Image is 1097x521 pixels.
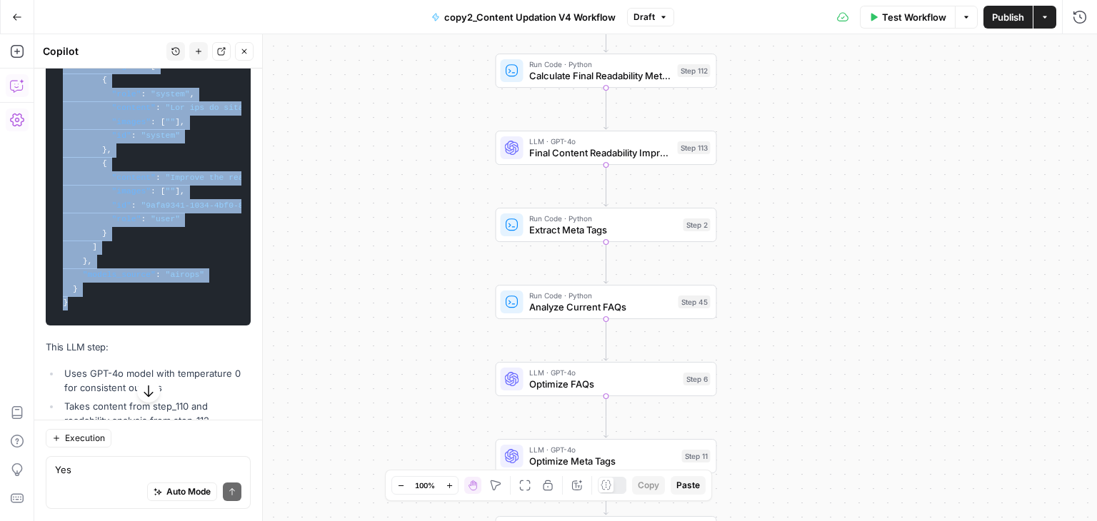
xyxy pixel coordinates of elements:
[496,439,717,473] div: LLM · GPT-4oOptimize Meta TagsStep 11
[496,131,717,165] div: LLM · GPT-4oFinal Content Readability ImprovementStep 113
[529,69,672,83] span: Calculate Final Readability Metrics
[166,270,205,279] span: "airops"
[46,430,111,448] button: Execution
[151,90,190,98] span: "system"
[73,285,78,293] span: }
[87,257,92,265] span: ,
[180,187,185,196] span: ,
[112,201,131,210] span: "id"
[151,62,156,71] span: [
[102,146,107,154] span: }
[529,136,672,147] span: LLM · GPT-4o
[529,367,678,378] span: LLM · GPT-4o
[676,479,700,492] span: Paste
[496,208,717,242] div: Run Code · PythonExtract Meta TagsStep 2
[147,483,217,502] button: Auto Mode
[141,215,146,223] span: :
[151,118,156,126] span: :
[112,215,141,223] span: "role"
[43,44,162,59] div: Copilot
[671,476,706,495] button: Paste
[882,10,946,24] span: Test Workflow
[166,486,211,499] span: Auto Mode
[529,290,673,301] span: Run Code · Python
[63,298,68,307] span: }
[683,373,711,385] div: Step 6
[107,146,112,154] span: ,
[415,480,435,491] span: 100%
[678,141,711,154] div: Step 113
[444,10,616,24] span: copy2_Content Updation V4 Workflow
[102,159,107,168] span: {
[131,131,136,140] span: :
[992,10,1024,24] span: Publish
[141,62,146,71] span: :
[112,173,156,182] span: "content"
[860,6,955,29] button: Test Workflow
[175,187,180,196] span: ]
[604,396,608,437] g: Edge from step_6 to step_11
[604,473,608,515] g: Edge from step_11 to step_42
[141,201,326,210] span: "9afa9341-1034-4bf0-83f1-44bfda75efe7"
[92,243,97,251] span: ]
[61,399,251,428] li: Takes content from step_110 and readability analysis from step_112
[112,187,151,196] span: "images"
[529,444,676,455] span: LLM · GPT-4o
[141,90,146,98] span: :
[496,285,717,319] div: Run Code · PythonAnalyze Current FAQsStep 45
[61,366,251,395] li: Uses GPT-4o model with temperature 0 for consistent outputs
[46,340,251,355] p: This LLM step:
[632,476,665,495] button: Copy
[112,131,131,140] span: "id"
[141,131,180,140] span: "system"
[529,300,673,314] span: Analyze Current FAQs
[156,173,161,182] span: :
[529,146,672,160] span: Final Content Readability Improvement
[166,118,176,126] span: ""
[638,479,659,492] span: Copy
[678,295,711,308] div: Step 45
[156,103,161,112] span: :
[166,187,176,196] span: ""
[65,433,105,445] span: Execution
[190,90,195,98] span: ,
[604,165,608,206] g: Edge from step_113 to step_2
[83,257,88,265] span: }
[175,118,180,126] span: ]
[83,270,156,279] span: "models_source"
[102,76,107,84] span: {
[604,319,608,360] g: Edge from step_45 to step_6
[627,8,674,26] button: Draft
[683,218,711,231] div: Step 2
[161,118,166,126] span: [
[604,11,608,52] g: Edge from step_110 to step_112
[161,187,166,196] span: [
[180,118,185,126] span: ,
[682,450,711,462] div: Step 11
[604,88,608,129] g: Edge from step_112 to step_113
[496,54,717,88] div: Run Code · PythonCalculate Final Readability MetricsStep 112
[151,215,180,223] span: "user"
[529,59,672,70] span: Run Code · Python
[529,454,676,468] span: Optimize Meta Tags
[496,362,717,396] div: LLM · GPT-4oOptimize FAQsStep 6
[678,64,711,77] div: Step 112
[92,62,141,71] span: "messages"
[112,90,141,98] span: "role"
[112,118,151,126] span: "images"
[633,11,655,24] span: Draft
[112,103,156,112] span: "content"
[529,213,678,224] span: Run Code · Python
[983,6,1033,29] button: Publish
[423,6,624,29] button: copy2_Content Updation V4 Workflow
[151,187,156,196] span: :
[131,201,136,210] span: :
[604,242,608,283] g: Edge from step_2 to step_45
[529,377,678,391] span: Optimize FAQs
[529,223,678,237] span: Extract Meta Tags
[102,229,107,238] span: }
[156,270,161,279] span: :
